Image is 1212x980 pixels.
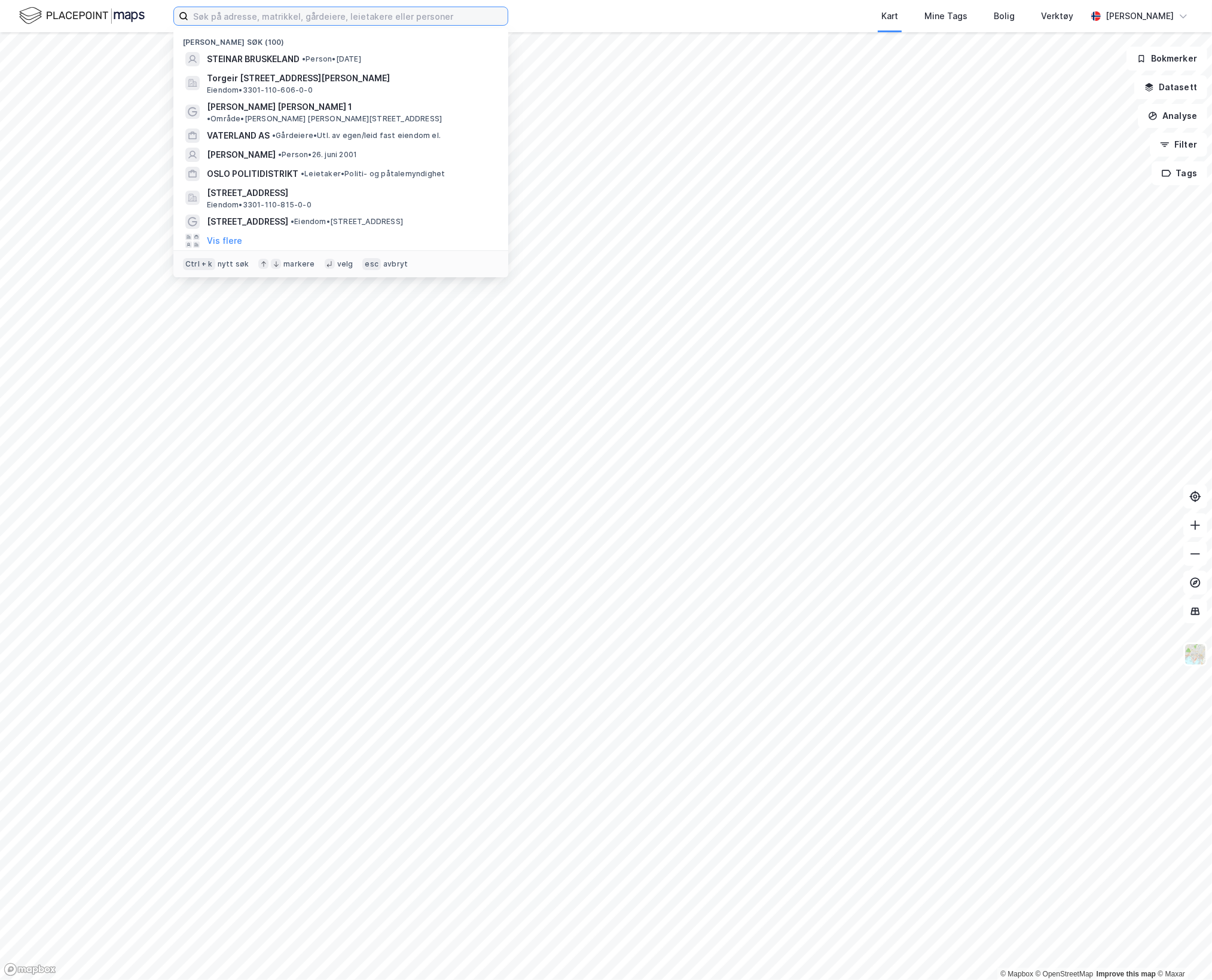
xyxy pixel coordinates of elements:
div: velg [337,259,353,269]
span: [PERSON_NAME] [207,148,276,162]
div: Kontrollprogram for chat [1152,923,1212,980]
span: • [291,217,294,226]
div: Mine Tags [924,9,967,23]
span: • [272,131,276,140]
div: avbryt [383,259,408,269]
iframe: Chat Widget [1152,923,1212,980]
span: [STREET_ADDRESS] [207,186,494,200]
a: Improve this map [1097,970,1156,978]
a: Mapbox [1000,970,1033,978]
div: Bolig [994,9,1015,23]
div: [PERSON_NAME] [1106,9,1174,23]
button: Tags [1152,161,1207,185]
span: • [207,114,210,123]
span: Torgeir [STREET_ADDRESS][PERSON_NAME] [207,71,494,85]
span: • [302,54,306,63]
span: [PERSON_NAME] [PERSON_NAME] 1 [207,100,352,114]
span: Person • [DATE] [302,54,361,64]
div: markere [283,259,315,269]
button: Filter [1150,133,1207,157]
a: OpenStreetMap [1036,970,1094,978]
img: Z [1184,643,1207,666]
img: logo.f888ab2527a4732fd821a326f86c7f29.svg [19,5,145,26]
button: Analyse [1138,104,1207,128]
div: Verktøy [1041,9,1073,23]
div: esc [362,258,381,270]
span: VATERLAND AS [207,128,270,143]
div: Ctrl + k [183,258,215,270]
span: Eiendom • 3301-110-815-0-0 [207,200,312,210]
div: Kart [881,9,898,23]
a: Mapbox homepage [4,963,56,976]
div: nytt søk [218,259,249,269]
span: Gårdeiere • Utl. av egen/leid fast eiendom el. [272,131,441,140]
span: Område • [PERSON_NAME] [PERSON_NAME][STREET_ADDRESS] [207,114,442,124]
span: • [278,150,282,159]
span: [STREET_ADDRESS] [207,215,288,229]
span: • [301,169,304,178]
button: Bokmerker [1126,47,1207,71]
span: Eiendom • [STREET_ADDRESS] [291,217,403,226]
span: Person • 26. juni 2001 [278,150,357,160]
button: Datasett [1134,75,1207,99]
span: Eiendom • 3301-110-606-0-0 [207,85,313,95]
input: Søk på adresse, matrikkel, gårdeiere, leietakere eller personer [188,7,508,25]
span: Leietaker • Politi- og påtalemyndighet [301,169,445,179]
span: OSLO POLITIDISTRIKT [207,167,298,181]
span: STEINAR BRUSKELAND [207,52,300,66]
div: [PERSON_NAME] søk (100) [173,28,508,50]
button: Vis flere [207,234,242,248]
